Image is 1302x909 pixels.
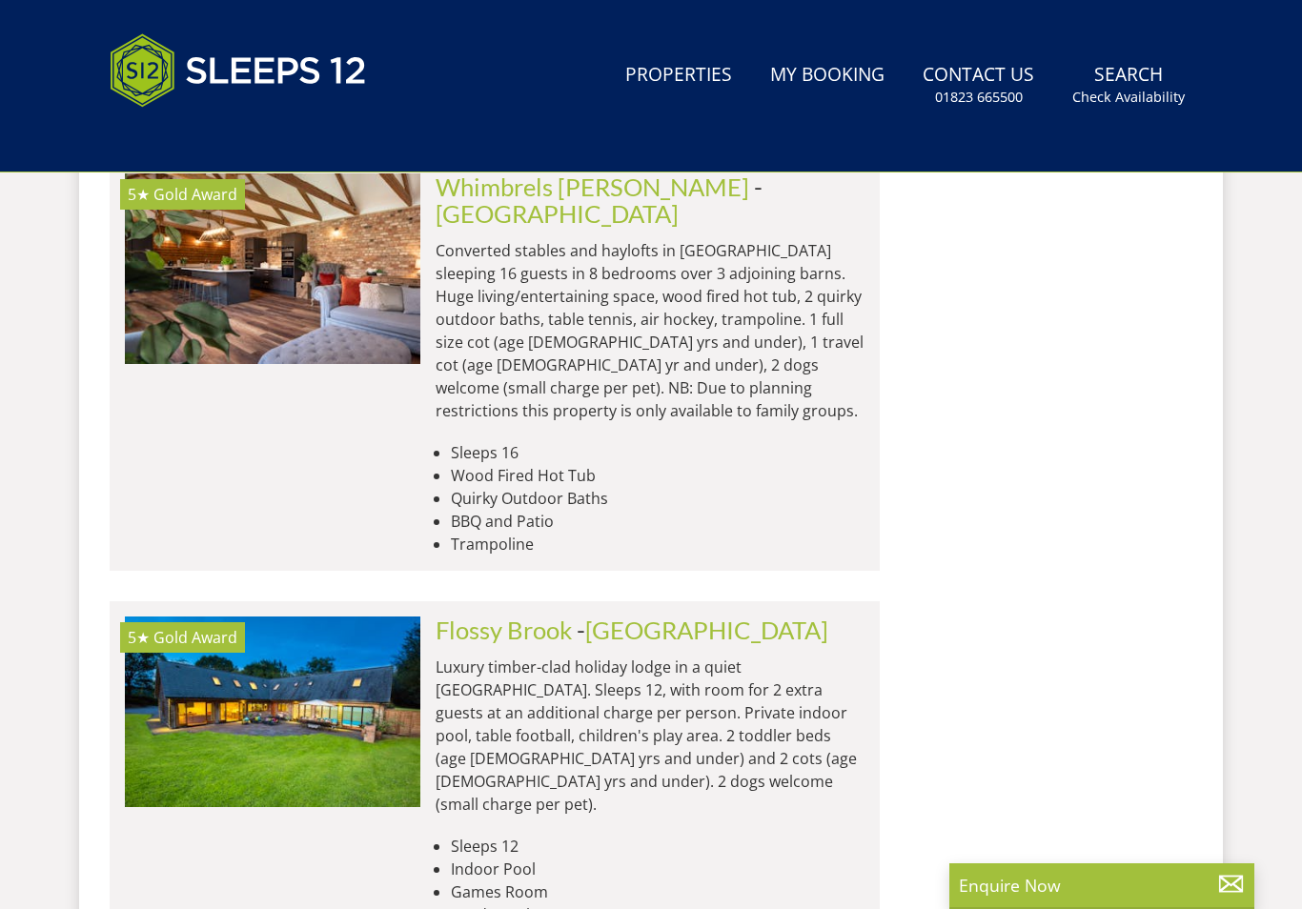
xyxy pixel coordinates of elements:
span: - [436,172,763,228]
a: Flossy Brook [436,616,572,644]
li: Games Room [451,880,865,903]
img: whimbrels-barton-somerset-accommodation-home-holiday-sleeping-9.original.jpg [125,173,420,364]
iframe: Customer reviews powered by Trustpilot [100,130,300,146]
a: Whimbrels [PERSON_NAME] [436,172,749,201]
span: Flossy Brook has been awarded a Gold Award by Visit England [153,627,237,648]
span: Whimbrels Barton has a 5 star rating under the Quality in Tourism Scheme [128,184,150,205]
a: [GEOGRAPHIC_DATA] [585,616,828,644]
span: - [577,616,828,644]
a: [GEOGRAPHIC_DATA] [436,199,679,228]
small: Check Availability [1072,88,1185,107]
a: Contact Us01823 665500 [915,54,1042,116]
small: 01823 665500 [935,88,1023,107]
li: BBQ and Patio [451,510,865,533]
a: 5★ Gold Award [125,616,420,807]
p: Luxury timber-clad holiday lodge in a quiet [GEOGRAPHIC_DATA]. Sleeps 12, with room for 2 extra g... [436,656,865,816]
img: Sleeps 12 [110,23,367,118]
li: Indoor Pool [451,858,865,880]
span: Whimbrels Barton has been awarded a Gold Award by Visit England [153,184,237,205]
a: 5★ Gold Award [125,173,420,364]
span: Flossy Brook has a 5 star rating under the Quality in Tourism Scheme [128,627,150,648]
a: SearchCheck Availability [1065,54,1192,116]
li: Sleeps 12 [451,835,865,858]
li: Wood Fired Hot Tub [451,464,865,487]
a: My Booking [763,54,892,97]
img: 12.original.jpg [125,616,420,807]
li: Sleeps 16 [451,441,865,464]
p: Converted stables and haylofts in [GEOGRAPHIC_DATA] sleeping 16 guests in 8 bedrooms over 3 adjoi... [436,239,865,422]
li: Quirky Outdoor Baths [451,487,865,510]
li: Trampoline [451,533,865,555]
p: Enquire Now [959,873,1245,898]
a: Properties [618,54,740,97]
